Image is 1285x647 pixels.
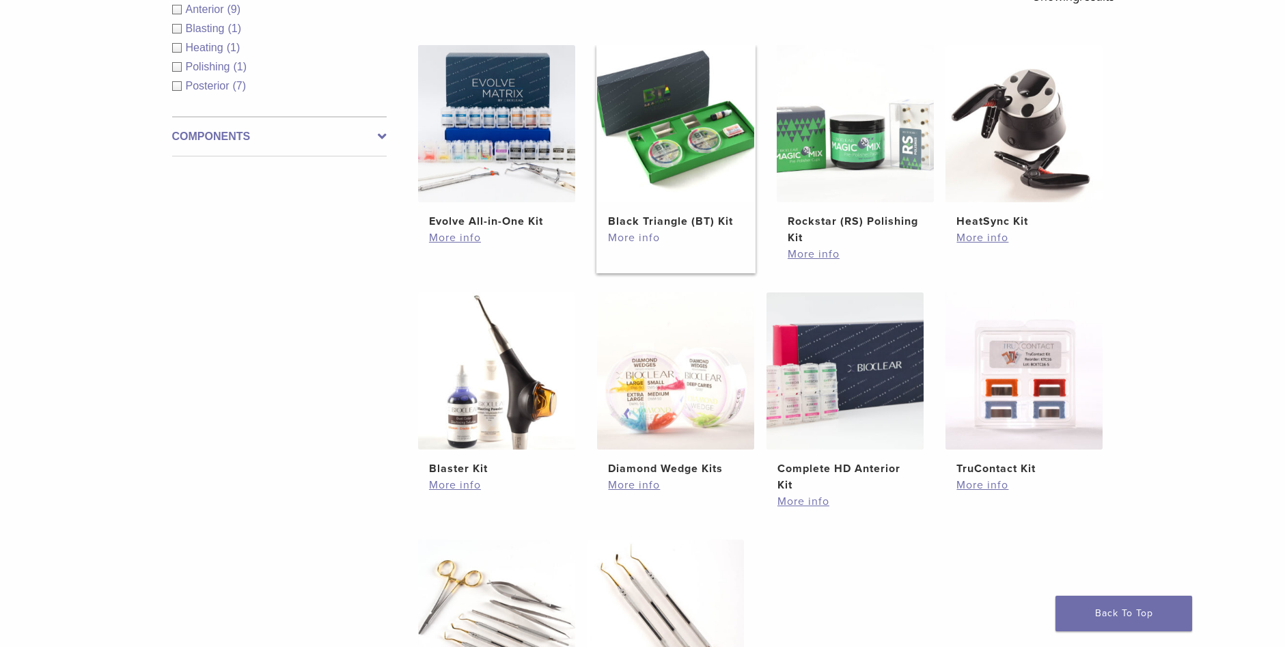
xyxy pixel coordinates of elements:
[227,3,241,15] span: (9)
[172,128,387,145] label: Components
[186,42,227,53] span: Heating
[956,460,1092,477] h2: TruContact Kit
[608,460,743,477] h2: Diamond Wedge Kits
[597,292,754,450] img: Diamond Wedge Kits
[945,292,1103,450] img: TruContact Kit
[429,230,564,246] a: More info
[417,45,577,230] a: Evolve All-in-One KitEvolve All-in-One Kit
[956,477,1092,493] a: More info
[788,213,923,246] h2: Rockstar (RS) Polishing Kit
[227,23,241,34] span: (1)
[945,45,1104,230] a: HeatSync KitHeatSync Kit
[766,292,924,450] img: Complete HD Anterior Kit
[186,3,227,15] span: Anterior
[776,45,935,246] a: Rockstar (RS) Polishing KitRockstar (RS) Polishing Kit
[186,23,228,34] span: Blasting
[1055,596,1192,631] a: Back To Top
[186,80,233,92] span: Posterior
[608,213,743,230] h2: Black Triangle (BT) Kit
[956,230,1092,246] a: More info
[945,292,1104,477] a: TruContact KitTruContact Kit
[777,493,913,510] a: More info
[418,45,575,202] img: Evolve All-in-One Kit
[788,246,923,262] a: More info
[429,213,564,230] h2: Evolve All-in-One Kit
[227,42,240,53] span: (1)
[956,213,1092,230] h2: HeatSync Kit
[777,45,934,202] img: Rockstar (RS) Polishing Kit
[766,292,925,493] a: Complete HD Anterior KitComplete HD Anterior Kit
[429,477,564,493] a: More info
[596,292,756,477] a: Diamond Wedge KitsDiamond Wedge Kits
[596,45,756,230] a: Black Triangle (BT) KitBlack Triangle (BT) Kit
[429,460,564,477] h2: Blaster Kit
[945,45,1103,202] img: HeatSync Kit
[418,292,575,450] img: Blaster Kit
[608,477,743,493] a: More info
[777,460,913,493] h2: Complete HD Anterior Kit
[186,61,234,72] span: Polishing
[233,80,247,92] span: (7)
[608,230,743,246] a: More info
[417,292,577,477] a: Blaster KitBlaster Kit
[233,61,247,72] span: (1)
[597,45,754,202] img: Black Triangle (BT) Kit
